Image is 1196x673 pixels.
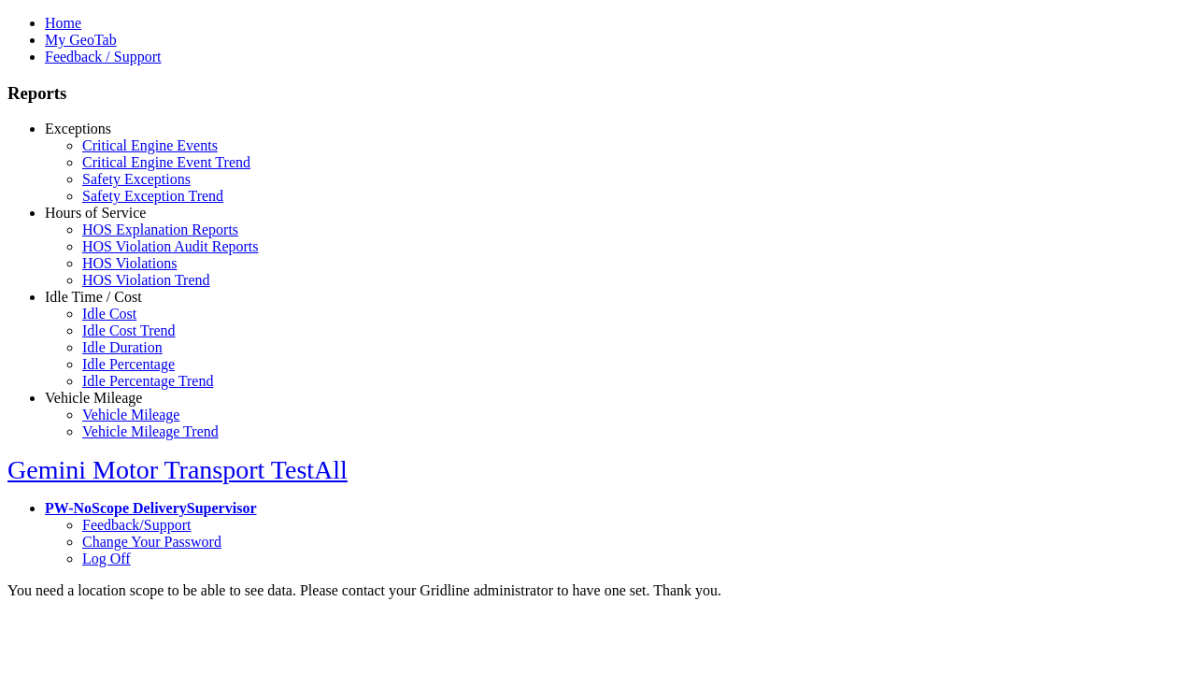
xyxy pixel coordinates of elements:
a: Change Your Password [82,534,221,550]
a: My GeoTab [45,32,117,48]
a: HOS Explanation Reports [82,222,238,237]
a: Feedback/Support [82,517,191,533]
a: HOS Violations [82,255,177,271]
a: Vehicle Mileage [82,407,179,422]
h3: Reports [7,83,1189,104]
a: Home [45,15,81,31]
div: You need a location scope to be able to see data. Please contact your Gridline administrator to h... [7,582,1189,599]
a: Idle Percentage Trend [82,373,213,389]
a: PW-NoScope DeliverySupervisor [45,500,256,516]
a: Vehicle Mileage [45,390,142,406]
a: Idle Cost Trend [82,322,176,338]
a: Feedback / Support [45,49,161,64]
a: Log Off [82,551,131,566]
a: Safety Exceptions [82,171,191,187]
a: Idle Duration [82,339,163,355]
a: Vehicle Mileage Trend [82,423,219,439]
a: Idle Time / Cost [45,289,142,305]
a: HOS Violation Audit Reports [82,238,259,254]
a: Hours of Service [45,205,146,221]
a: Exceptions [45,121,111,136]
a: Idle Percentage [82,356,175,372]
a: Critical Engine Events [82,137,218,153]
a: Idle Cost [82,306,136,322]
a: Gemini Motor Transport TestAll [7,455,348,484]
a: Critical Engine Event Trend [82,154,250,170]
a: HOS Violation Trend [82,272,210,288]
a: Safety Exception Trend [82,188,223,204]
